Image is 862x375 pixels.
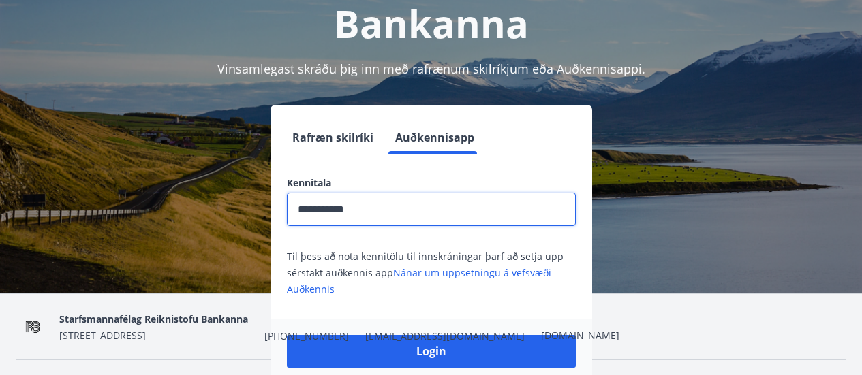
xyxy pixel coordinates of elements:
label: Kennitala [287,176,576,190]
button: Rafræn skilríki [287,121,379,154]
span: Vinsamlegast skráðu þig inn með rafrænum skilríkjum eða Auðkennisappi. [217,61,645,77]
span: [STREET_ADDRESS] [59,329,146,342]
img: OV1EhlUOk1MBP6hKKUJbuONPgxBdnInkXmzMisYS.png [16,312,48,342]
span: Til þess að nota kennitölu til innskráningar þarf að setja upp sérstakt auðkennis app [287,250,564,295]
a: [DOMAIN_NAME] [541,329,619,342]
button: Login [287,335,576,368]
span: [PHONE_NUMBER] [264,329,349,343]
a: Nánar um uppsetningu á vefsvæði Auðkennis [287,266,551,295]
button: Auðkennisapp [390,121,480,154]
span: [EMAIL_ADDRESS][DOMAIN_NAME] [365,329,525,343]
span: Starfsmannafélag Reiknistofu Bankanna [59,312,248,325]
